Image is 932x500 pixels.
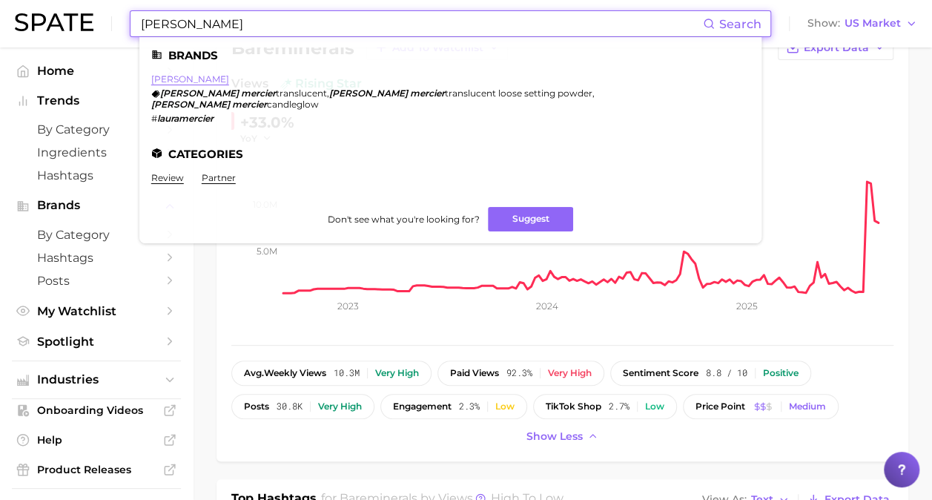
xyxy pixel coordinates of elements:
span: weekly views [244,368,326,378]
a: by Category [12,118,181,141]
span: translucent [276,88,327,99]
button: TikTok shop2.7%Low [533,394,677,419]
span: TikTok shop [546,401,601,412]
a: Home [12,59,181,82]
em: mercier [241,88,276,99]
div: Positive [763,368,799,378]
span: Spotlight [37,335,156,349]
a: review [151,172,184,183]
span: Ingredients [37,145,156,159]
div: Very high [548,368,592,378]
div: Low [495,401,515,412]
span: Home [37,64,156,78]
span: Search [719,17,761,31]
span: engagement [393,401,452,412]
span: # [151,113,157,124]
span: 2.7% [609,401,629,412]
span: Brands [37,199,156,212]
tspan: 5.0m [257,246,277,257]
span: candleglow [267,99,319,110]
span: Don't see what you're looking for? [327,214,479,225]
button: Brands [12,194,181,217]
button: price pointMedium [683,394,839,419]
span: 30.8k [277,401,303,412]
em: mercier [410,88,445,99]
li: Categories [151,148,750,160]
span: paid views [450,368,499,378]
span: sentiment score [623,368,698,378]
span: Onboarding Videos [37,404,156,417]
tspan: 2025 [736,300,757,312]
span: US Market [845,19,901,27]
span: by Category [37,122,156,136]
a: Product Releases [12,458,181,481]
button: avg.weekly views10.3mVery high [231,361,432,386]
em: lauramercier [157,113,214,124]
div: Low [645,401,664,412]
div: , , [151,88,732,110]
a: partner [202,172,236,183]
span: My Watchlist [37,304,156,318]
em: [PERSON_NAME] [160,88,239,99]
div: Medium [789,401,826,412]
a: [PERSON_NAME] [151,73,229,85]
span: Product Releases [37,463,156,476]
em: [PERSON_NAME] [329,88,408,99]
em: [PERSON_NAME] [151,99,230,110]
button: posts30.8kVery high [231,394,374,419]
tspan: 2023 [337,300,359,312]
span: 8.8 / 10 [706,368,747,378]
li: Brands [151,49,750,62]
span: Industries [37,373,156,386]
button: Trends [12,90,181,112]
span: Show [807,19,840,27]
span: Help [37,433,156,447]
span: 10.3m [334,368,360,378]
a: Ingredients [12,141,181,164]
img: SPATE [15,13,93,31]
em: mercier [232,99,267,110]
span: 92.3% [506,368,532,378]
span: 2.3% [459,401,480,412]
span: by Category [37,228,156,242]
a: Spotlight [12,330,181,353]
a: Hashtags [12,246,181,269]
span: translucent loose setting powder [445,88,592,99]
span: Posts [37,274,156,288]
button: ShowUS Market [804,14,921,33]
a: Onboarding Videos [12,399,181,421]
button: Suggest [488,207,573,231]
span: Hashtags [37,251,156,265]
button: sentiment score8.8 / 10Positive [610,361,811,386]
button: Export Data [778,35,893,60]
span: Show less [526,430,583,443]
button: paid views92.3%Very high [437,361,604,386]
tspan: 2024 [536,300,558,312]
input: Search here for a brand, industry, or ingredient [139,11,703,36]
span: Hashtags [37,168,156,182]
span: price point [695,401,745,412]
a: My Watchlist [12,300,181,323]
button: Industries [12,369,181,391]
span: posts [244,401,269,412]
span: Export Data [804,42,869,54]
a: Help [12,429,181,451]
div: Very high [318,401,362,412]
span: Trends [37,94,156,108]
button: engagement2.3%Low [380,394,527,419]
button: Show less [523,427,603,447]
abbr: average [244,367,264,378]
div: Very high [375,368,419,378]
a: Posts [12,269,181,292]
a: by Category [12,223,181,246]
a: Hashtags [12,164,181,187]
